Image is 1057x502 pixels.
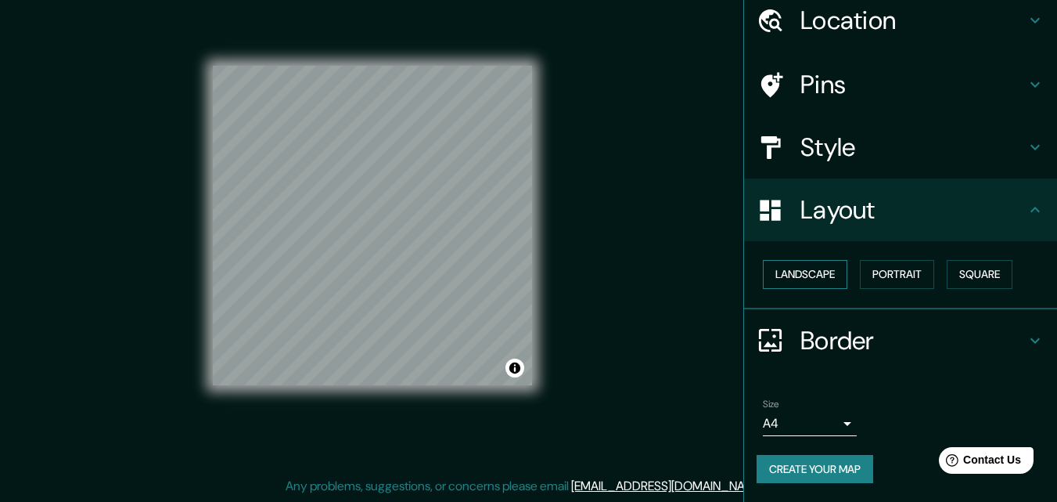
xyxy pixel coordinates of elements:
[505,359,524,377] button: Toggle attribution
[286,477,767,496] p: Any problems, suggestions, or concerns please email .
[947,260,1012,289] button: Square
[744,53,1057,116] div: Pins
[763,397,779,410] label: Size
[800,325,1026,356] h4: Border
[744,309,1057,372] div: Border
[763,260,847,289] button: Landscape
[757,455,873,484] button: Create your map
[744,179,1057,241] div: Layout
[571,478,764,494] a: [EMAIL_ADDRESS][DOMAIN_NAME]
[860,260,934,289] button: Portrait
[763,411,857,436] div: A4
[800,5,1026,36] h4: Location
[918,441,1040,485] iframe: Help widget launcher
[800,132,1026,163] h4: Style
[800,194,1026,226] h4: Layout
[213,66,532,385] canvas: Map
[744,116,1057,179] div: Style
[800,69,1026,100] h4: Pins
